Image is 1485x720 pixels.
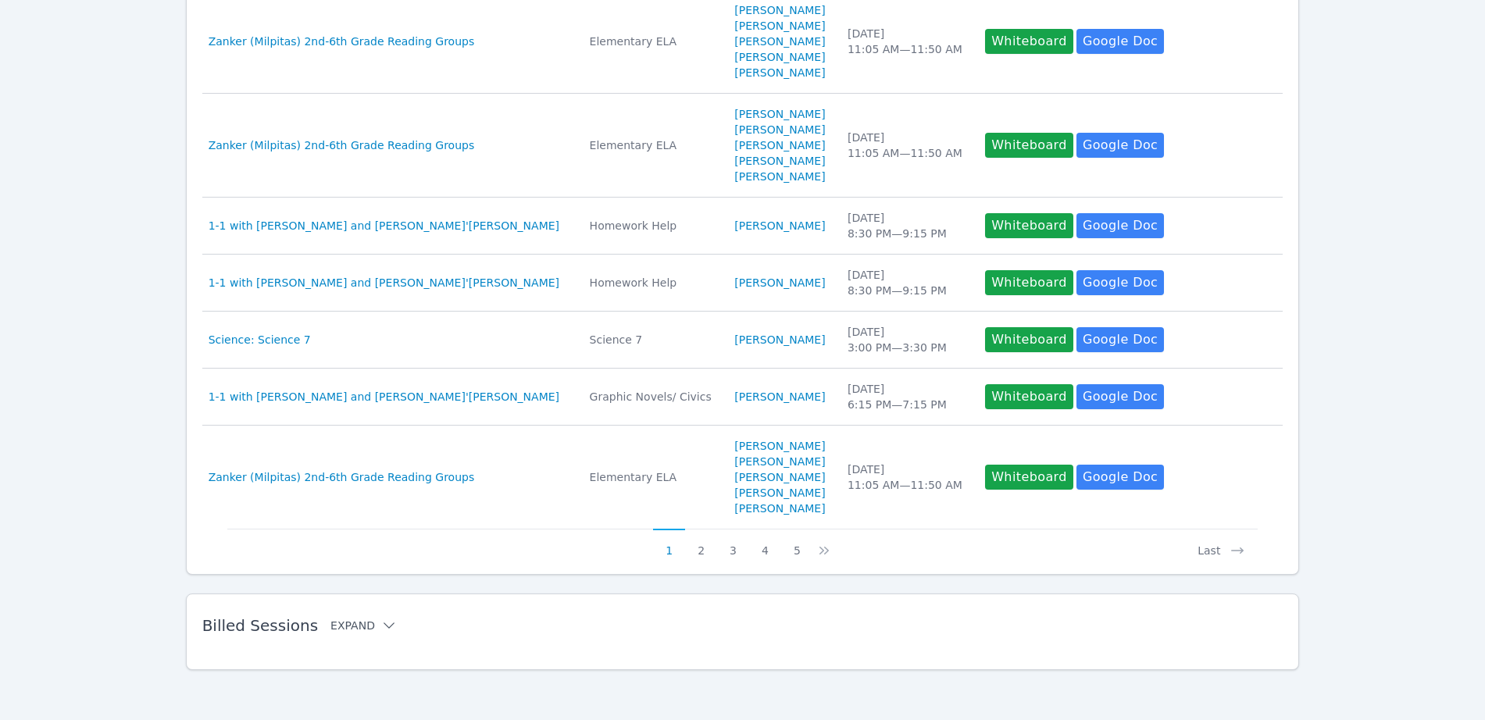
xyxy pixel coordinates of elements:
[202,426,1283,529] tr: Zanker (Milpitas) 2nd-6th Grade Reading GroupsElementary ELA[PERSON_NAME][PERSON_NAME][PERSON_NAM...
[590,218,716,233] div: Homework Help
[848,267,966,298] div: [DATE] 8:30 PM — 9:15 PM
[202,198,1283,255] tr: 1-1 with [PERSON_NAME] and [PERSON_NAME]'[PERSON_NAME]Homework Help[PERSON_NAME][DATE]8:30 PM—9:1...
[734,389,825,405] a: [PERSON_NAME]
[209,275,559,290] a: 1-1 with [PERSON_NAME] and [PERSON_NAME]'[PERSON_NAME]
[209,389,559,405] a: 1-1 with [PERSON_NAME] and [PERSON_NAME]'[PERSON_NAME]
[209,332,311,348] a: Science: Science 7
[1076,384,1164,409] a: Google Doc
[734,65,825,80] a: [PERSON_NAME]
[734,2,825,18] a: [PERSON_NAME]
[653,529,685,558] button: 1
[781,529,813,558] button: 5
[717,529,749,558] button: 3
[985,327,1073,352] button: Whiteboard
[848,210,966,241] div: [DATE] 8:30 PM — 9:15 PM
[985,270,1073,295] button: Whiteboard
[1076,327,1164,352] a: Google Doc
[590,469,716,485] div: Elementary ELA
[734,218,825,233] a: [PERSON_NAME]
[202,616,318,635] span: Billed Sessions
[985,213,1073,238] button: Whiteboard
[685,529,717,558] button: 2
[590,332,716,348] div: Science 7
[848,130,966,161] div: [DATE] 11:05 AM — 11:50 AM
[202,312,1283,369] tr: Science: Science 7Science 7[PERSON_NAME][DATE]3:00 PM—3:30 PMWhiteboardGoogle Doc
[1076,133,1164,158] a: Google Doc
[848,324,966,355] div: [DATE] 3:00 PM — 3:30 PM
[202,94,1283,198] tr: Zanker (Milpitas) 2nd-6th Grade Reading GroupsElementary ELA[PERSON_NAME][PERSON_NAME][PERSON_NAM...
[202,255,1283,312] tr: 1-1 with [PERSON_NAME] and [PERSON_NAME]'[PERSON_NAME]Homework Help[PERSON_NAME][DATE]8:30 PM—9:1...
[209,34,475,49] a: Zanker (Milpitas) 2nd-6th Grade Reading Groups
[590,275,716,290] div: Homework Help
[734,153,825,169] a: [PERSON_NAME]
[209,218,559,233] a: 1-1 with [PERSON_NAME] and [PERSON_NAME]'[PERSON_NAME]
[734,438,825,454] a: [PERSON_NAME]
[734,122,825,137] a: [PERSON_NAME]
[590,137,716,153] div: Elementary ELA
[848,462,966,493] div: [DATE] 11:05 AM — 11:50 AM
[734,469,825,485] a: [PERSON_NAME]
[590,34,716,49] div: Elementary ELA
[1076,29,1164,54] a: Google Doc
[209,137,475,153] a: Zanker (Milpitas) 2nd-6th Grade Reading Groups
[1076,270,1164,295] a: Google Doc
[1076,213,1164,238] a: Google Doc
[734,169,825,184] a: [PERSON_NAME]
[985,29,1073,54] button: Whiteboard
[330,618,397,633] button: Expand
[734,34,825,49] a: [PERSON_NAME]
[734,485,825,501] a: [PERSON_NAME]
[985,133,1073,158] button: Whiteboard
[985,384,1073,409] button: Whiteboard
[734,18,825,34] a: [PERSON_NAME]
[734,106,825,122] a: [PERSON_NAME]
[734,332,825,348] a: [PERSON_NAME]
[734,454,825,469] a: [PERSON_NAME]
[848,381,966,412] div: [DATE] 6:15 PM — 7:15 PM
[1076,465,1164,490] a: Google Doc
[749,529,781,558] button: 4
[734,49,825,65] a: [PERSON_NAME]
[202,369,1283,426] tr: 1-1 with [PERSON_NAME] and [PERSON_NAME]'[PERSON_NAME]Graphic Novels/ Civics[PERSON_NAME][DATE]6:...
[985,465,1073,490] button: Whiteboard
[734,275,825,290] a: [PERSON_NAME]
[1185,529,1258,558] button: Last
[734,137,825,153] a: [PERSON_NAME]
[590,389,716,405] div: Graphic Novels/ Civics
[209,469,475,485] a: Zanker (Milpitas) 2nd-6th Grade Reading Groups
[848,26,966,57] div: [DATE] 11:05 AM — 11:50 AM
[734,501,825,516] a: [PERSON_NAME]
